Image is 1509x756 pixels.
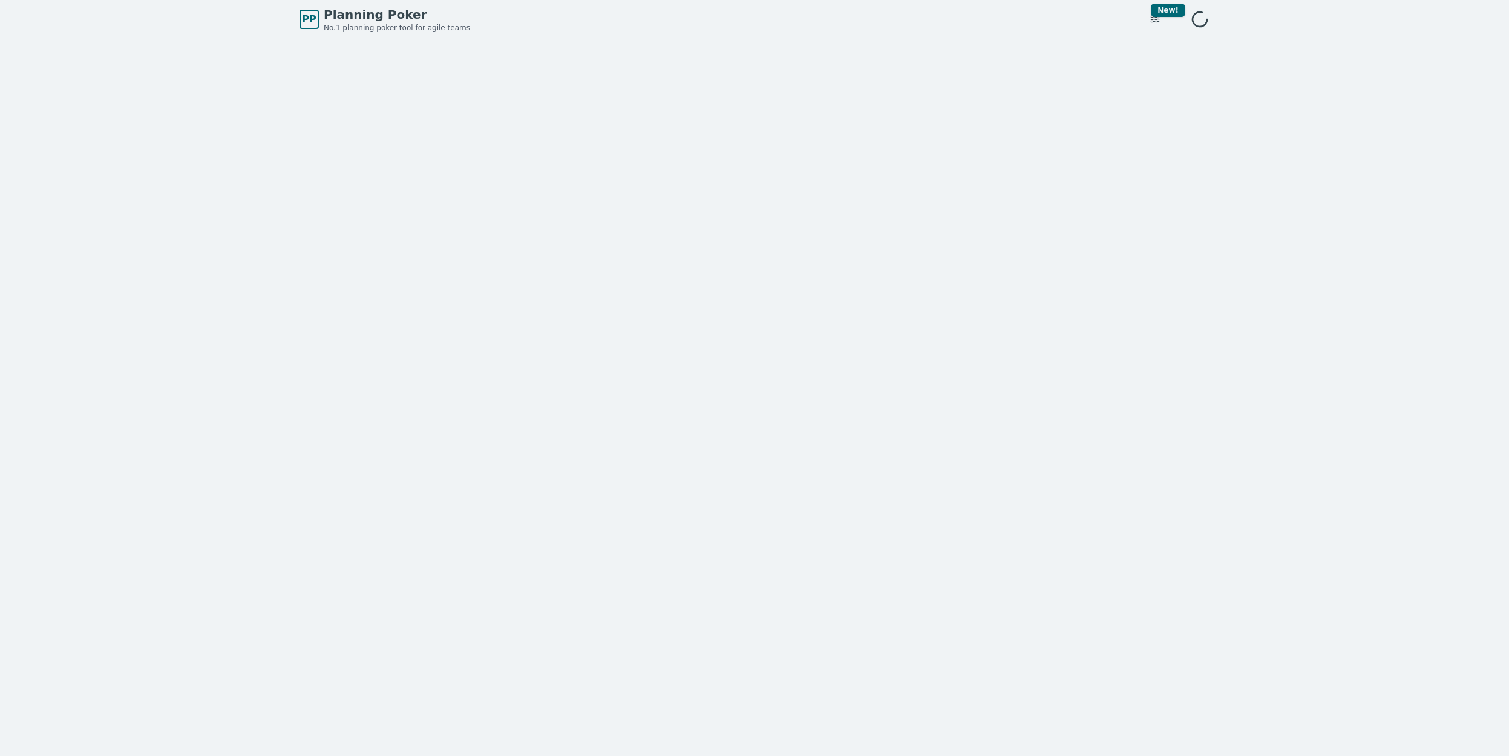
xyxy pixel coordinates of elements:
span: Planning Poker [324,6,470,23]
span: No.1 planning poker tool for agile teams [324,23,470,33]
span: PP [302,12,316,27]
button: New! [1144,8,1166,30]
div: New! [1151,4,1185,17]
a: PPPlanning PokerNo.1 planning poker tool for agile teams [300,6,470,33]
